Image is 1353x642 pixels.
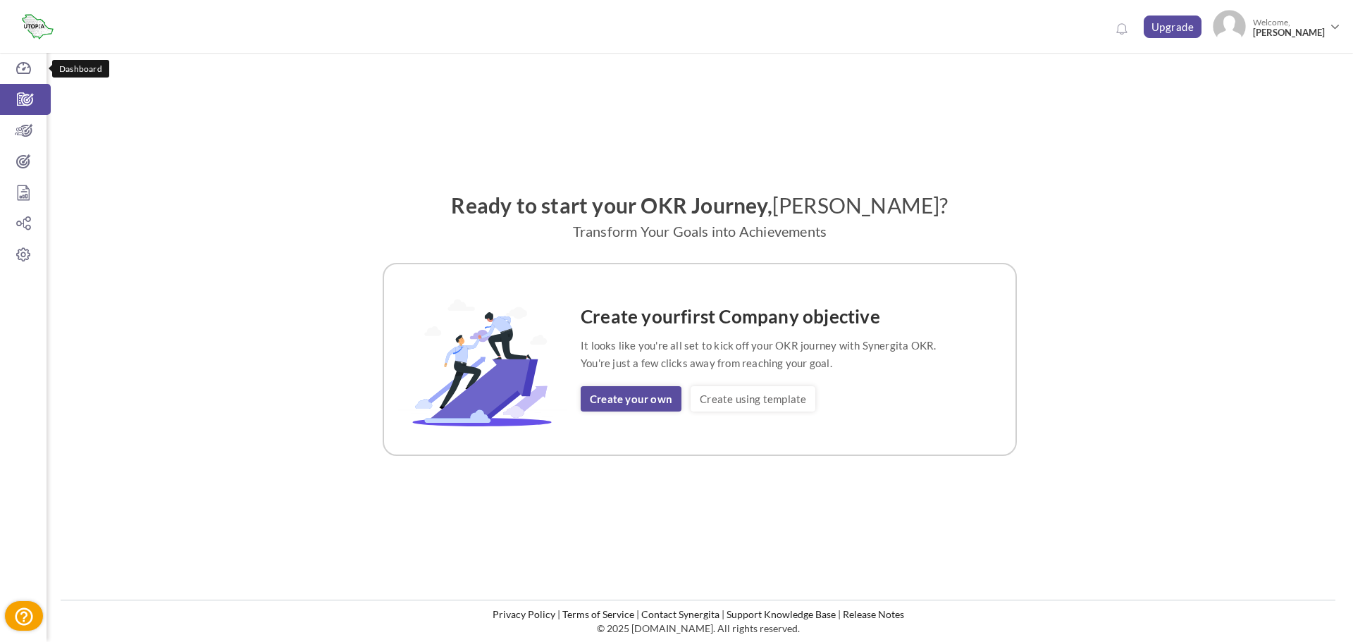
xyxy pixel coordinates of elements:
[16,9,61,44] img: Logo
[64,224,1335,238] p: Transform Your Goals into Achievements
[1246,10,1328,45] span: Welcome,
[61,622,1335,636] p: © 2025 [DOMAIN_NAME]. All rights reserved.
[64,194,1335,217] h2: Ready to start your OKR Journey,
[1144,16,1202,38] a: Upgrade
[1111,18,1133,41] a: Notifications
[52,60,109,78] div: Dashboard
[838,607,841,622] li: |
[1253,27,1325,38] span: [PERSON_NAME]
[843,608,904,620] a: Release Notes
[581,337,936,372] p: It looks like you're all set to kick off your OKR journey with Synergita OKR. You're just a few c...
[772,194,949,217] span: [PERSON_NAME]?
[557,607,560,622] li: |
[727,608,836,620] a: Support Knowledge Base
[581,307,936,327] h4: Create your
[722,607,724,622] li: |
[1207,4,1346,46] a: Photo Welcome,[PERSON_NAME]
[636,607,639,622] li: |
[562,608,634,620] a: Terms of Service
[1213,10,1246,43] img: Photo
[691,386,815,412] a: Create using template
[681,305,880,328] span: first Company objective
[581,386,681,412] a: Create your own
[398,292,567,426] img: OKR-Template-Image.svg
[641,608,719,620] a: Contact Synergita
[493,608,555,620] a: Privacy Policy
